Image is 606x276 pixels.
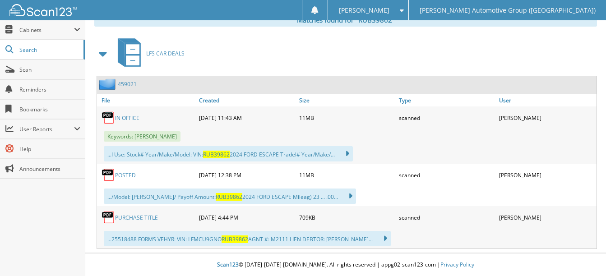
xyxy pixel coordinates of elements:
a: Type [397,94,496,106]
div: [PERSON_NAME] [497,166,597,184]
a: Size [297,94,397,106]
span: [PERSON_NAME] Automotive Group ([GEOGRAPHIC_DATA]) [420,8,596,13]
img: PDF.png [102,111,115,124]
div: [DATE] 11:43 AM [197,109,296,127]
div: ...I Use: Stock# Year/Make/Model: VIN: 2024 FORD ESCAPE Tradel# Year/Make/... [104,146,353,161]
div: [DATE] 4:44 PM [197,208,296,226]
a: 459021 [118,80,137,88]
span: [PERSON_NAME] [339,8,389,13]
img: PDF.png [102,168,115,182]
div: scanned [397,166,496,184]
a: LFS CAR DEALS [112,36,185,71]
div: scanned [397,109,496,127]
a: File [97,94,197,106]
div: [DATE] 12:38 PM [197,166,296,184]
span: Scan [19,66,80,74]
div: 11MB [297,109,397,127]
span: Keywords: [PERSON_NAME] [104,131,180,142]
img: folder2.png [99,78,118,90]
span: Scan123 [217,261,239,268]
a: Privacy Policy [440,261,474,268]
div: [PERSON_NAME] [497,208,597,226]
span: LFS CAR DEALS [146,50,185,57]
span: RUB39862 [216,193,242,201]
img: scan123-logo-white.svg [9,4,77,16]
span: Announcements [19,165,80,173]
a: User [497,94,597,106]
div: scanned [397,208,496,226]
a: IN OFFICE [115,114,139,122]
span: RUB39862 [222,235,248,243]
span: Bookmarks [19,106,80,113]
span: Cabinets [19,26,74,34]
div: [PERSON_NAME] [497,109,597,127]
a: POSTED [115,171,136,179]
span: Reminders [19,86,80,93]
div: ...25518488 FORMS VEHYR: VIN: LFMCU9GNO AGNT #: M2111 LIEN DEBTOR: [PERSON_NAME]... [104,231,391,246]
iframe: Chat Widget [561,233,606,276]
div: © [DATE]-[DATE] [DOMAIN_NAME]. All rights reserved | appg02-scan123-com | [85,254,606,276]
div: 709KB [297,208,397,226]
img: PDF.png [102,211,115,224]
a: Created [197,94,296,106]
a: PURCHASE TITLE [115,214,158,221]
div: .../Model: [PERSON_NAME]/ Payoff Amount: 2024 FORD ESCAPE Mileag) 23 ... .00... [104,189,356,204]
span: RUB39862 [203,151,230,158]
div: 11MB [297,166,397,184]
span: User Reports [19,125,74,133]
span: Search [19,46,79,54]
span: Help [19,145,80,153]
